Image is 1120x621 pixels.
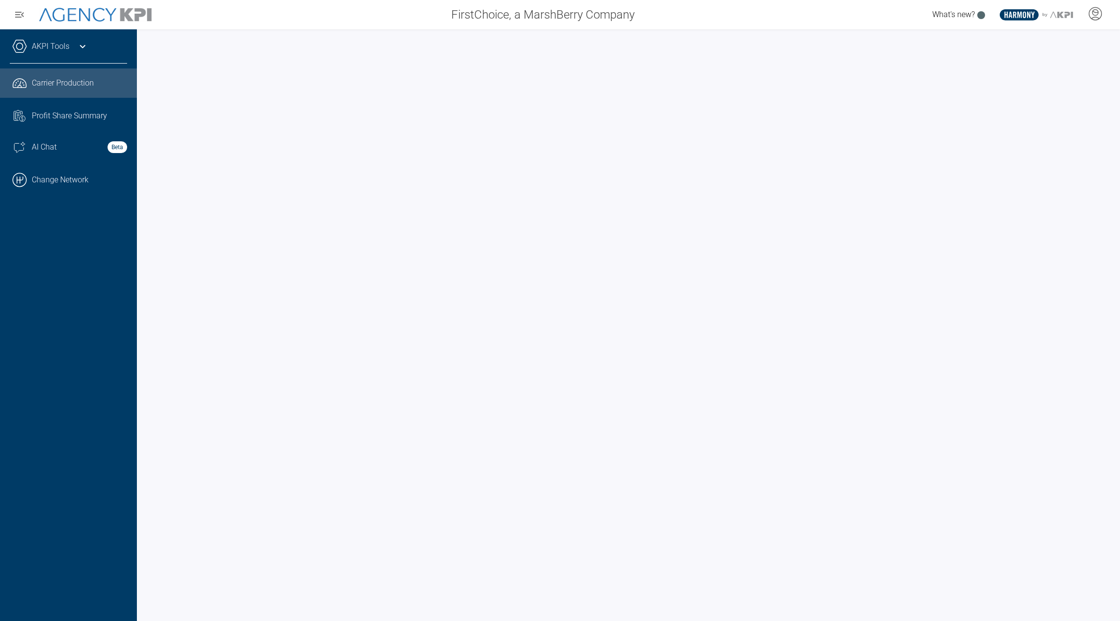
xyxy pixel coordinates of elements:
img: AgencyKPI [39,8,152,22]
span: Carrier Production [32,77,94,89]
span: Profit Share Summary [32,110,107,122]
a: AKPI Tools [32,41,69,52]
span: What's new? [932,10,975,19]
span: AI Chat [32,141,57,153]
span: FirstChoice, a MarshBerry Company [451,6,635,23]
strong: Beta [108,141,127,153]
